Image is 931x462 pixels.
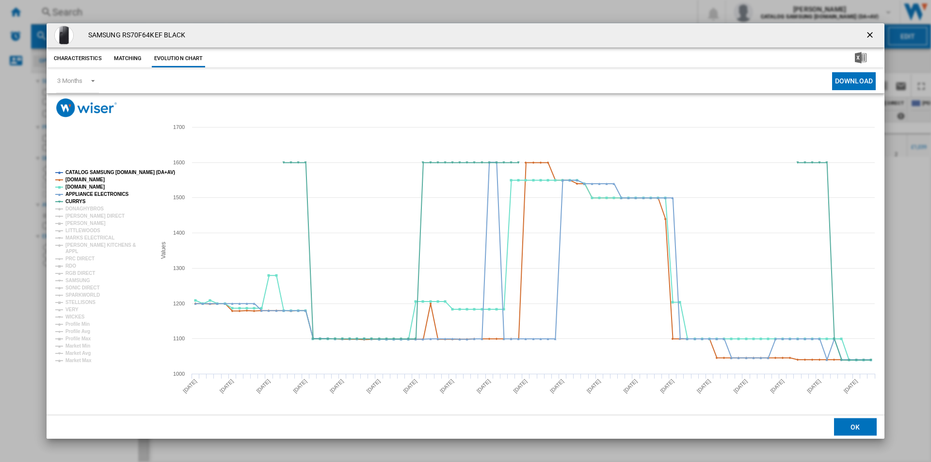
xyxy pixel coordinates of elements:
button: Download in Excel [839,50,882,67]
tspan: SONIC DIRECT [65,285,99,290]
tspan: Profile Max [65,336,91,341]
div: 3 Months [57,77,82,84]
button: OK [834,418,877,436]
tspan: [DATE] [182,378,198,394]
tspan: [DATE] [366,378,382,394]
tspan: [DATE] [512,378,528,394]
tspan: 1500 [173,194,185,200]
button: getI18NText('BUTTONS.CLOSE_DIALOG') [861,26,881,45]
tspan: [PERSON_NAME] DIRECT [65,213,125,219]
tspan: Market Max [65,358,92,363]
tspan: [DATE] [402,378,418,394]
tspan: SPARKWORLD [65,292,100,298]
tspan: STELLISONS [65,300,96,305]
tspan: [DATE] [622,378,638,394]
button: Matching [107,50,149,67]
tspan: Profile Min [65,321,90,327]
tspan: [DATE] [696,378,712,394]
img: 959f8a1da8bdaabbd9459bc3a164fd2424d184d2_1.jpg [54,26,74,45]
tspan: [DATE] [733,378,749,394]
tspan: CATALOG SAMSUNG [DOMAIN_NAME] (DA+AV) [65,170,175,175]
tspan: VERY [65,307,79,312]
tspan: [PERSON_NAME] KITCHENS & [65,242,136,248]
tspan: Values [160,242,167,259]
tspan: [DATE] [659,378,675,394]
tspan: [DATE] [769,378,785,394]
tspan: [PERSON_NAME] [65,221,106,226]
tspan: SAMSUNG [65,278,90,283]
tspan: RDO [65,263,76,269]
tspan: 1400 [173,230,185,236]
tspan: [DATE] [806,378,822,394]
tspan: 1200 [173,301,185,306]
img: excel-24x24.png [855,52,867,64]
h4: SAMSUNG RS70F64KEF BLACK [83,31,185,40]
tspan: [DOMAIN_NAME] [65,184,105,190]
tspan: APPLIANCE ELECTRONICS [65,191,129,197]
tspan: [DATE] [549,378,565,394]
tspan: LITTLEWOODS [65,228,100,233]
tspan: 1000 [173,371,185,377]
tspan: 1100 [173,335,185,341]
tspan: [DATE] [439,378,455,394]
tspan: 1700 [173,124,185,130]
tspan: [DATE] [476,378,492,394]
tspan: Market Avg [65,350,91,356]
tspan: CURRYS [65,199,86,204]
ng-md-icon: getI18NText('BUTTONS.CLOSE_DIALOG') [865,30,877,42]
tspan: [DATE] [255,378,271,394]
tspan: MARKS ELECTRICAL [65,235,114,240]
md-dialog: Product popup [47,23,884,439]
tspan: 1600 [173,159,185,165]
button: Evolution chart [152,50,206,67]
tspan: APPL [65,249,78,254]
button: Characteristics [51,50,104,67]
img: logo_wiser_300x94.png [56,98,117,117]
tspan: 1300 [173,265,185,271]
button: Download [832,72,876,90]
tspan: PRC DIRECT [65,256,95,261]
tspan: [DATE] [329,378,345,394]
tspan: [DOMAIN_NAME] [65,177,105,182]
tspan: WICKES [65,314,85,319]
tspan: Market Min [65,343,90,349]
tspan: [DATE] [219,378,235,394]
tspan: [DATE] [586,378,602,394]
tspan: RGB DIRECT [65,271,95,276]
tspan: [DATE] [292,378,308,394]
tspan: [DATE] [843,378,859,394]
tspan: DONAGHYBROS [65,206,104,211]
tspan: Profile Avg [65,329,90,334]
